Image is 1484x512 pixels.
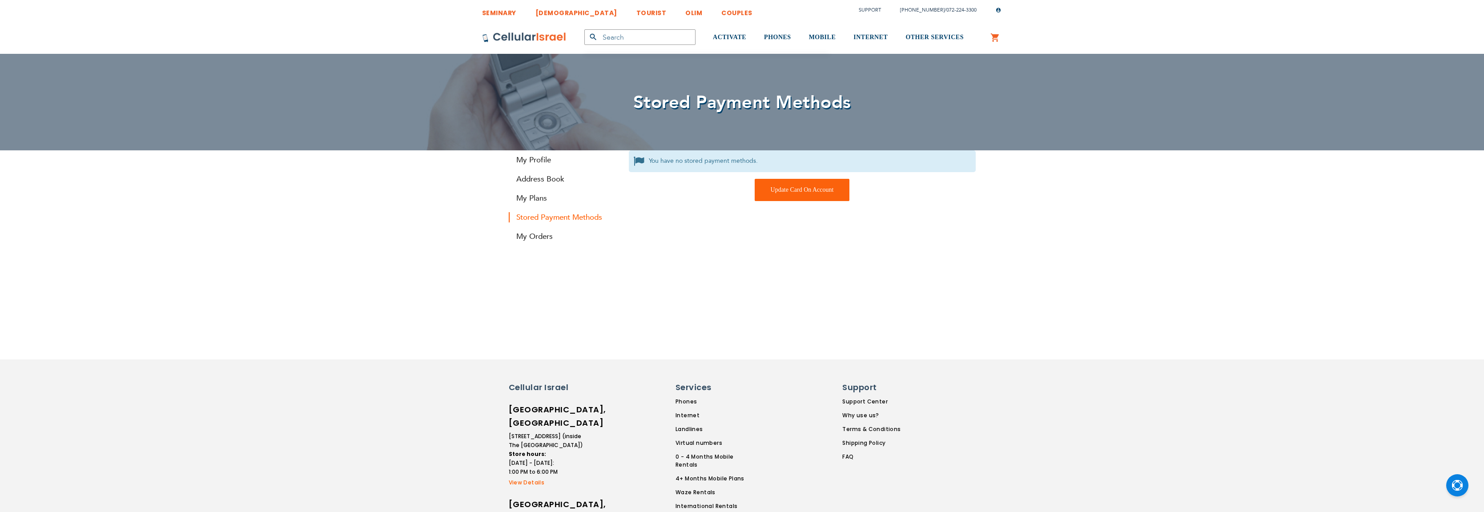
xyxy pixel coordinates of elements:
[509,382,584,393] h6: Cellular Israel
[842,425,901,433] a: Terms & Conditions
[482,2,516,19] a: SEMINARY
[676,453,756,469] a: 0 - 4 Months Mobile Rentals
[676,398,756,406] a: Phones
[809,21,836,54] a: MOBILE
[721,2,752,19] a: COUPLES
[842,398,901,406] a: Support Center
[946,7,977,13] a: 072-224-3300
[509,432,584,476] li: [STREET_ADDRESS] (inside The [GEOGRAPHIC_DATA]) [DATE] - [DATE]: 1:00 PM to 6:00 PM
[509,155,615,165] a: My Profile
[842,439,901,447] a: Shipping Policy
[482,32,567,43] img: Cellular Israel Logo
[629,150,976,172] span: You have no stored payment methods.
[509,231,615,242] a: My Orders
[842,411,901,419] a: Why use us?
[509,193,615,203] a: My Plans
[755,179,850,201] div: To update the payment method currently being used on an existing Cellular Israel plan
[859,7,881,13] a: Support
[636,2,667,19] a: TOURIST
[676,488,756,496] a: Waze Rentals
[842,382,895,393] h6: Support
[584,29,696,45] input: Search
[809,34,836,40] span: MOBILE
[633,90,851,115] span: Stored Payment Methods
[853,21,888,54] a: INTERNET
[764,21,791,54] a: PHONES
[685,2,702,19] a: OLIM
[891,4,977,16] li: /
[676,439,756,447] a: Virtual numbers
[842,453,901,461] a: FAQ
[713,21,746,54] a: ACTIVATE
[509,174,615,184] a: Address Book
[535,2,617,19] a: [DEMOGRAPHIC_DATA]
[676,411,756,419] a: Internet
[676,502,756,510] a: International Rentals
[509,450,546,458] strong: Store hours:
[713,34,746,40] span: ACTIVATE
[676,382,751,393] h6: Services
[853,34,888,40] span: INTERNET
[905,21,964,54] a: OTHER SERVICES
[509,403,584,430] h6: [GEOGRAPHIC_DATA], [GEOGRAPHIC_DATA]
[900,7,945,13] a: [PHONE_NUMBER]
[676,425,756,433] a: Landlines
[509,479,584,487] a: View Details
[509,212,615,222] strong: Stored Payment Methods
[676,475,756,483] a: 4+ Months Mobile Plans
[905,34,964,40] span: OTHER SERVICES
[764,34,791,40] span: PHONES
